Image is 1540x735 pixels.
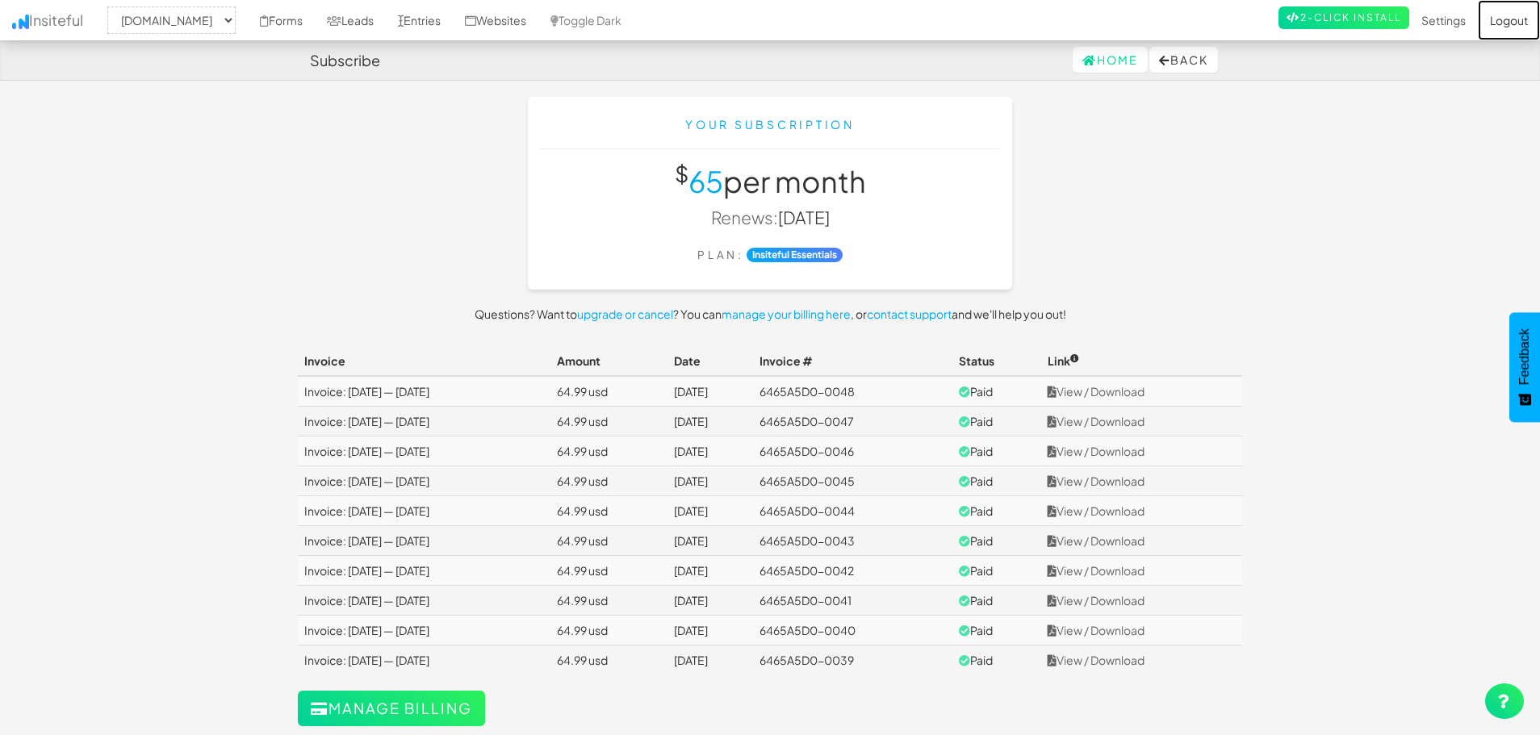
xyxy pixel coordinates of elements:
td: 64.99 usd [550,376,667,407]
td: Invoice: [DATE] — [DATE] [298,526,550,556]
td: Paid [952,407,1041,436]
td: 64.99 usd [550,616,667,645]
td: [DATE] [667,466,753,496]
td: Paid [952,436,1041,466]
td: 64.99 usd [550,436,667,466]
td: 6465A5D0-0039 [753,645,952,675]
a: upgrade or cancel [577,307,673,321]
a: View / Download [1048,563,1145,578]
td: [DATE] [667,645,753,675]
td: Paid [952,526,1041,556]
td: 64.99 usd [550,407,667,436]
td: [DATE] [667,556,753,586]
td: 6465A5D0-0041 [753,586,952,616]
a: View / Download [1048,623,1145,637]
img: icon.png [12,15,29,29]
td: [DATE] [667,436,753,466]
td: Invoice: [DATE] — [DATE] [298,556,550,586]
a: View / Download [1048,533,1145,548]
td: 64.99 usd [550,526,667,556]
td: [DATE] [667,376,753,407]
td: 64.99 usd [550,586,667,616]
td: Invoice: [DATE] — [DATE] [298,586,550,616]
strong: Insiteful Essentials [747,248,843,262]
a: View / Download [1048,444,1145,458]
button: Back [1149,47,1218,73]
td: [DATE] [667,526,753,556]
td: 6465A5D0-0047 [753,407,952,436]
a: contact support [867,307,952,321]
td: Paid [952,616,1041,645]
a: View / Download [1048,384,1145,399]
a: 2-Click Install [1278,6,1409,29]
a: View / Download [1048,503,1145,518]
td: Invoice: [DATE] — [DATE] [298,466,550,496]
td: 6465A5D0-0045 [753,466,952,496]
td: [DATE] [667,586,753,616]
td: 6465A5D0-0043 [753,526,952,556]
a: View / Download [1048,474,1145,488]
span: Link [1048,353,1079,368]
td: Invoice: [DATE] — [DATE] [298,645,550,675]
td: Invoice: [DATE] — [DATE] [298,616,550,645]
td: 64.99 usd [550,466,667,496]
th: Invoice [298,346,550,376]
td: Invoice: [DATE] — [DATE] [298,407,550,436]
a: View / Download [1048,653,1145,667]
button: Feedback - Show survey [1509,312,1540,422]
span: 65 [688,163,723,199]
td: Paid [952,645,1041,675]
td: Paid [952,496,1041,526]
button: Manage billing [298,691,485,726]
td: 6465A5D0-0040 [753,616,952,645]
p: Questions? Want to ? You can , or and we'll help you out! [298,306,1242,322]
sup: $ [675,160,688,187]
td: [DATE] [667,616,753,645]
div: Your Subscription [540,116,1000,132]
th: Amount [550,346,667,376]
span: Feedback [1517,328,1532,385]
td: 6465A5D0-0042 [753,556,952,586]
a: Home [1073,47,1148,73]
td: Invoice: [DATE] — [DATE] [298,436,550,466]
td: Invoice: [DATE] — [DATE] [298,496,550,526]
td: Paid [952,586,1041,616]
p: [DATE] [540,206,1000,229]
td: [DATE] [667,407,753,436]
td: Paid [952,466,1041,496]
td: 6465A5D0-0046 [753,436,952,466]
td: Paid [952,556,1041,586]
h4: Subscribe [310,52,380,69]
a: manage your billing here [722,307,851,321]
td: Invoice: [DATE] — [DATE] [298,376,550,407]
span: Renews: [711,207,778,228]
a: View / Download [1048,593,1145,608]
th: Date [667,346,753,376]
td: 64.99 usd [550,645,667,675]
a: View / Download [1048,414,1145,428]
td: 64.99 usd [550,556,667,586]
td: 6465A5D0-0048 [753,376,952,407]
small: Plan: [697,248,743,261]
th: Status [952,346,1041,376]
td: 64.99 usd [550,496,667,526]
td: 6465A5D0-0044 [753,496,952,526]
th: Invoice # [753,346,952,376]
h1: per month [540,165,1000,198]
td: Paid [952,376,1041,407]
td: [DATE] [667,496,753,526]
